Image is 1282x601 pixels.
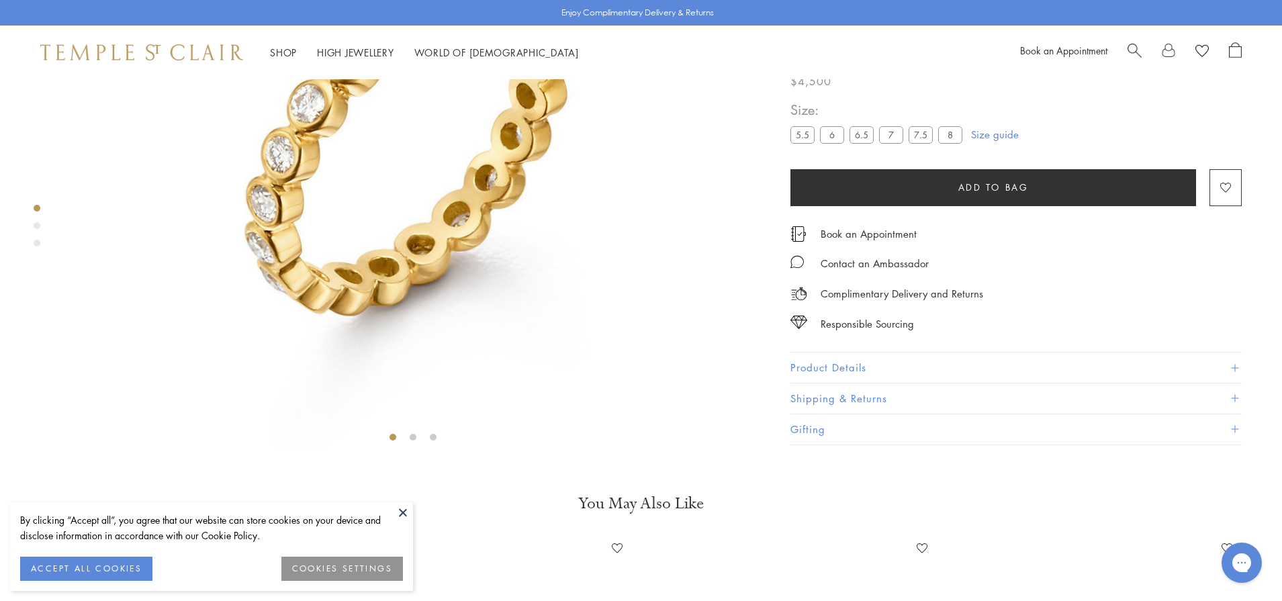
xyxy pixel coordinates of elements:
button: Product Details [790,353,1242,383]
div: By clicking “Accept all”, you agree that our website can store cookies on your device and disclos... [20,512,403,543]
button: Add to bag [790,169,1196,206]
a: Open Shopping Bag [1229,42,1242,62]
a: ShopShop [270,46,297,59]
div: Contact an Ambassador [821,255,929,272]
label: 7.5 [909,127,933,144]
label: 6.5 [850,127,874,144]
h3: You May Also Like [54,493,1228,514]
button: ACCEPT ALL COOKIES [20,557,152,581]
a: World of [DEMOGRAPHIC_DATA]World of [DEMOGRAPHIC_DATA] [414,46,579,59]
img: MessageIcon-01_2.svg [790,255,804,269]
p: Complimentary Delivery and Returns [821,285,983,302]
img: Temple St. Clair [40,44,243,60]
button: COOKIES SETTINGS [281,557,403,581]
iframe: Gorgias live chat messenger [1215,538,1269,588]
a: Book an Appointment [1020,44,1107,57]
span: Add to bag [958,180,1029,195]
div: Product gallery navigation [34,201,40,257]
button: Gifting [790,414,1242,445]
a: High JewelleryHigh Jewellery [317,46,394,59]
div: Responsible Sourcing [821,316,914,332]
img: icon_appointment.svg [790,226,807,242]
nav: Main navigation [270,44,579,61]
img: icon_delivery.svg [790,285,807,302]
img: icon_sourcing.svg [790,316,807,329]
label: 7 [879,127,903,144]
button: Shipping & Returns [790,383,1242,414]
a: Size guide [971,128,1019,142]
a: Search [1128,42,1142,62]
a: Book an Appointment [821,226,917,241]
span: $4,500 [790,73,831,90]
label: 5.5 [790,127,815,144]
p: Enjoy Complimentary Delivery & Returns [561,6,714,19]
label: 8 [938,127,962,144]
label: 6 [820,127,844,144]
span: Size: [790,99,968,122]
a: View Wishlist [1195,42,1209,62]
